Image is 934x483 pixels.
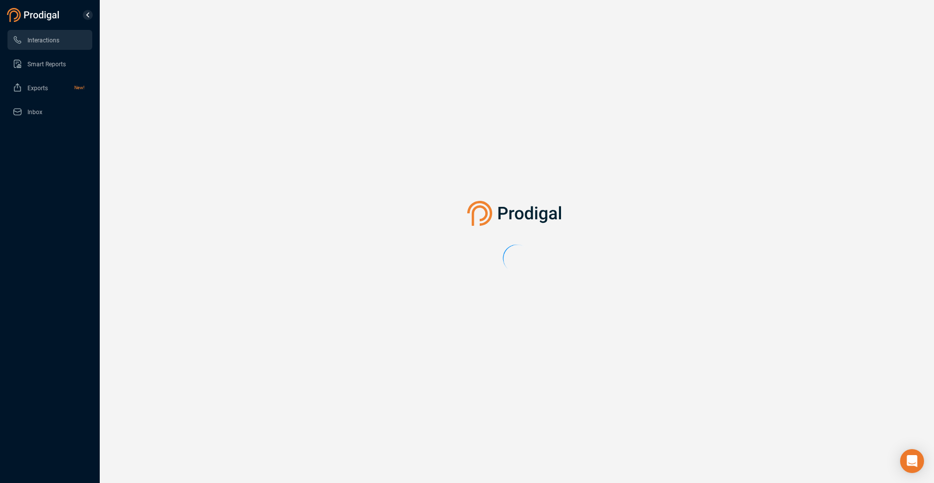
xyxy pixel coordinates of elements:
[12,30,84,50] a: Interactions
[900,449,924,473] div: Open Intercom Messenger
[12,54,84,74] a: Smart Reports
[467,201,566,226] img: prodigal-logo
[27,85,48,92] span: Exports
[27,109,42,116] span: Inbox
[7,30,92,50] li: Interactions
[27,61,66,68] span: Smart Reports
[12,78,84,98] a: ExportsNew!
[7,8,62,22] img: prodigal-logo
[7,78,92,98] li: Exports
[7,102,92,122] li: Inbox
[74,78,84,98] span: New!
[12,102,84,122] a: Inbox
[27,37,59,44] span: Interactions
[7,54,92,74] li: Smart Reports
